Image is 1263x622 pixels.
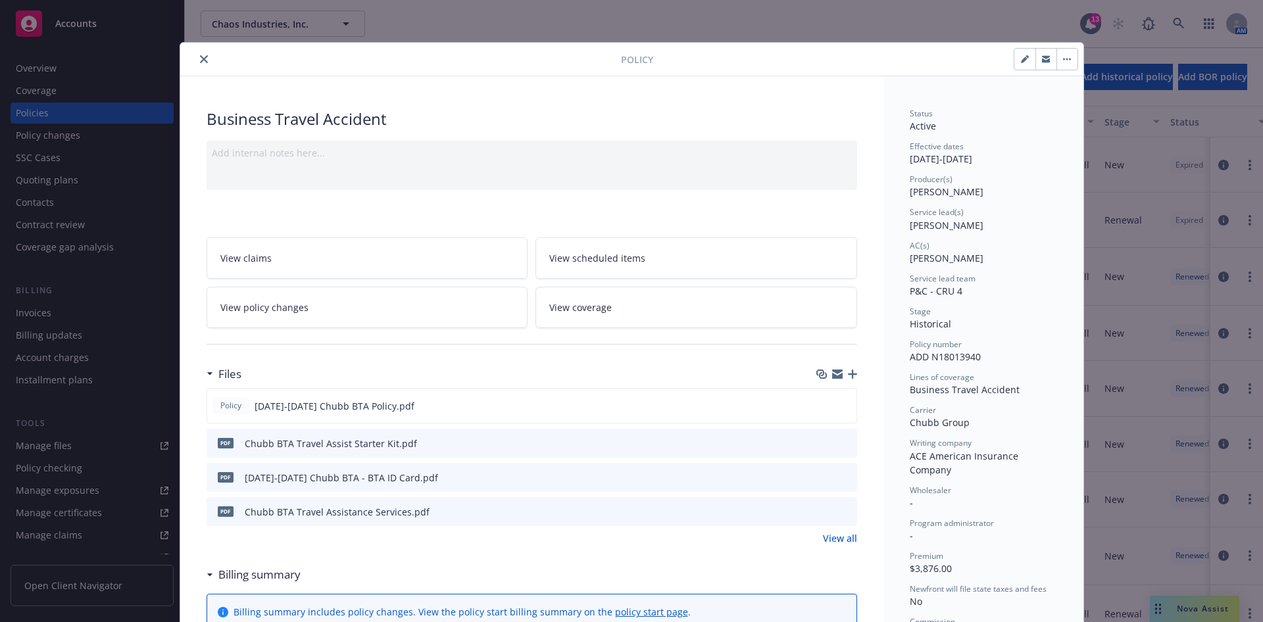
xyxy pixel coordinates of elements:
[218,366,241,383] h3: Files
[840,437,852,450] button: preview file
[535,237,857,279] a: View scheduled items
[212,146,852,160] div: Add internal notes here...
[910,562,952,575] span: $3,876.00
[840,505,852,519] button: preview file
[910,108,933,119] span: Status
[910,450,1021,476] span: ACE American Insurance Company
[549,251,645,265] span: View scheduled items
[234,605,691,619] div: Billing summary includes policy changes. View the policy start billing summary on the .
[218,400,244,412] span: Policy
[819,437,830,450] button: download file
[910,350,981,363] span: ADD N18013940
[910,437,972,448] span: Writing company
[245,437,417,450] div: Chubb BTA Travel Assist Starter Kit.pdf
[910,273,976,284] span: Service lead team
[910,174,953,185] span: Producer(s)
[823,531,857,545] a: View all
[818,399,829,413] button: download file
[255,399,414,413] span: [DATE]-[DATE] Chubb BTA Policy.pdf
[207,108,857,130] div: Business Travel Accident
[549,300,612,314] span: View coverage
[910,306,931,317] span: Stage
[207,287,528,328] a: View policy changes
[910,416,970,429] span: Chubb Group
[910,120,936,132] span: Active
[218,472,234,482] span: pdf
[218,566,301,583] h3: Billing summary
[207,366,241,383] div: Files
[910,141,1057,166] div: [DATE] - [DATE]
[840,471,852,485] button: preview file
[910,339,962,350] span: Policy number
[245,471,438,485] div: [DATE]-[DATE] Chubb BTA - BTA ID Card.pdf
[910,285,962,297] span: P&C - CRU 4
[910,318,951,330] span: Historical
[910,583,1047,594] span: Newfront will file state taxes and fees
[910,206,964,218] span: Service lead(s)
[910,529,913,542] span: -
[220,251,272,265] span: View claims
[819,471,830,485] button: download file
[910,371,974,383] span: Lines of coverage
[819,505,830,519] button: download file
[196,51,212,67] button: close
[910,404,936,416] span: Carrier
[218,438,234,448] span: pdf
[910,485,951,496] span: Wholesaler
[910,496,913,509] span: -
[245,505,430,519] div: Chubb BTA Travel Assistance Services.pdf
[207,237,528,279] a: View claims
[910,550,943,562] span: Premium
[910,595,922,608] span: No
[910,517,994,529] span: Program administrator
[615,606,688,618] a: policy start page
[910,252,983,264] span: [PERSON_NAME]
[220,300,309,314] span: View policy changes
[535,287,857,328] a: View coverage
[839,399,851,413] button: preview file
[910,185,983,198] span: [PERSON_NAME]
[910,240,929,251] span: AC(s)
[910,141,964,152] span: Effective dates
[218,506,234,516] span: pdf
[621,53,653,66] span: Policy
[910,219,983,231] span: [PERSON_NAME]
[207,566,301,583] div: Billing summary
[910,383,1057,396] div: Business Travel Accident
